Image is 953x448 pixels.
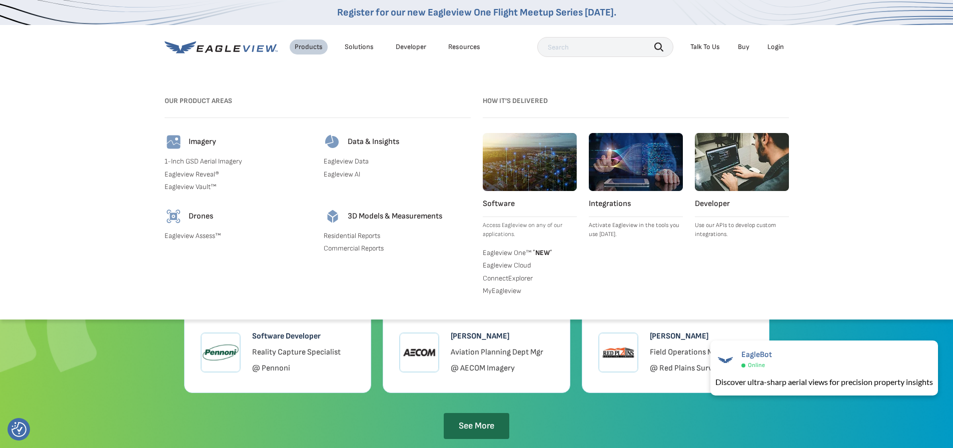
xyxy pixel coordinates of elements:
[695,133,789,239] a: Developer Use our APIs to develop custom integrations.
[483,261,577,270] a: Eagleview Cloud
[396,42,426,51] a: Developer
[738,42,749,51] a: Buy
[448,42,480,51] div: Resources
[483,286,577,295] a: MyEagleview
[483,247,577,257] a: Eagleview One™ *NEW*
[748,361,765,369] span: Online
[695,133,789,191] img: developer.webp
[483,133,577,191] img: software.webp
[345,42,374,51] div: Solutions
[324,207,342,225] img: 3d-models-icon.svg
[165,157,312,166] a: 1-Inch GSD Aerial Imagery
[324,231,471,240] a: Residential Reports
[295,42,323,51] div: Products
[589,133,683,191] img: integrations.webp
[650,328,744,344] p: [PERSON_NAME]
[690,42,720,51] div: Talk To Us
[12,422,27,437] img: Revisit consent button
[189,211,213,221] h4: Drones
[650,360,744,376] p: @ Red Plains Surveying Co.
[324,157,471,166] a: Eagleview Data
[165,170,312,179] a: Eagleview Reveal®
[715,376,933,388] div: Discover ultra-sharp aerial views for precision property insights
[252,360,341,376] p: @ Pennoni
[252,344,341,360] p: Reality Capture Specialist
[695,199,789,209] h4: Developer
[589,221,683,239] p: Activate Eagleview in the tools you use [DATE].
[165,93,471,109] h3: Our Product Areas
[337,6,616,18] a: Register for our new Eagleview One Flight Meetup Series [DATE].
[451,360,543,376] p: @ AECOM Imagery
[444,413,509,439] a: See More
[483,221,577,239] p: Access Eagleview on any of our applications.
[12,422,27,437] button: Consent Preferences
[189,137,216,147] h4: Imagery
[348,211,442,221] h4: 3D Models & Measurements
[715,350,735,370] img: EagleBot
[324,170,471,179] a: Eagleview AI
[650,344,744,360] p: Field Operations Manager
[767,42,784,51] div: Login
[252,328,341,344] p: Software Developer
[451,328,543,344] p: [PERSON_NAME]
[589,199,683,209] h4: Integrations
[589,133,683,239] a: Integrations Activate Eagleview in the tools you use [DATE].
[165,182,312,191] a: Eagleview Vault™
[741,350,772,359] span: EagleBot
[165,207,183,225] img: drones-icon.svg
[483,274,577,283] a: ConnectExplorer
[324,133,342,151] img: data-icon.svg
[483,93,789,109] h3: How it's Delivered
[324,244,471,253] a: Commercial Reports
[695,221,789,239] p: Use our APIs to develop custom integrations.
[348,137,399,147] h4: Data & Insights
[451,344,543,360] p: Aviation Planning Dept Mgr
[537,37,673,57] input: Search
[531,248,552,257] span: NEW
[483,199,577,209] h4: Software
[165,231,312,240] a: Eagleview Assess™
[165,133,183,151] img: imagery-icon.svg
